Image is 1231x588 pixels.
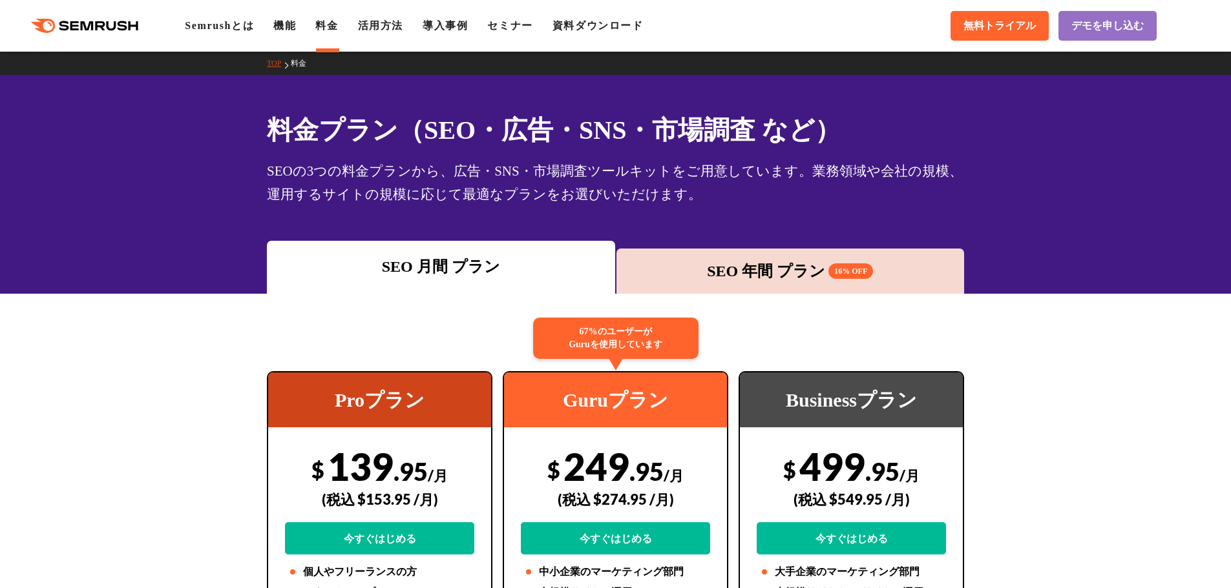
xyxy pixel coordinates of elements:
div: 249 [521,443,710,554]
a: 料金 [315,20,338,31]
div: 499 [757,443,946,554]
span: .95 [629,456,664,486]
a: デモを申し込む [1058,11,1157,41]
div: (税込 $549.95 /月) [757,476,946,522]
a: 機能 [273,20,296,31]
div: Businessプラン [740,372,963,427]
a: 無料トライアル [951,11,1049,41]
div: (税込 $153.95 /月) [285,476,474,522]
div: 139 [285,443,474,554]
span: /月 [900,467,920,484]
span: /月 [428,467,448,484]
span: 無料トライアル [963,19,1036,33]
span: $ [783,456,796,483]
div: SEO 年間 プラン [623,259,958,283]
div: SEO 月間 プラン [273,255,609,278]
a: 導入事例 [423,20,468,31]
a: 料金 [291,59,316,68]
div: Guruプラン [504,372,727,427]
span: $ [311,456,324,483]
a: TOP [267,59,291,68]
span: デモを申し込む [1071,19,1144,33]
a: セミナー [487,20,532,31]
div: Proプラン [268,372,491,427]
div: SEOの3つの料金プランから、広告・SNS・市場調査ツールキットをご用意しています。業務領域や会社の規模、運用するサイトの規模に応じて最適なプランをお選びいただけます。 [267,159,964,206]
span: .95 [394,456,428,486]
a: 今すぐはじめる [521,522,710,554]
a: 活用方法 [358,20,403,31]
li: 個人やフリーランスの方 [285,564,474,580]
div: (税込 $274.95 /月) [521,476,710,522]
span: .95 [865,456,900,486]
li: 大手企業のマーケティング部門 [757,564,946,580]
span: /月 [664,467,684,484]
li: 中小企業のマーケティング部門 [521,564,710,580]
a: 今すぐはじめる [285,522,474,554]
span: 16% OFF [828,263,873,279]
h1: 料金プラン（SEO・広告・SNS・市場調査 など） [267,111,964,149]
div: 67%のユーザーが Guruを使用しています [533,318,699,359]
a: 資料ダウンロード [552,20,644,31]
a: Semrushとは [185,20,254,31]
span: $ [547,456,560,483]
a: 今すぐはじめる [757,522,946,554]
